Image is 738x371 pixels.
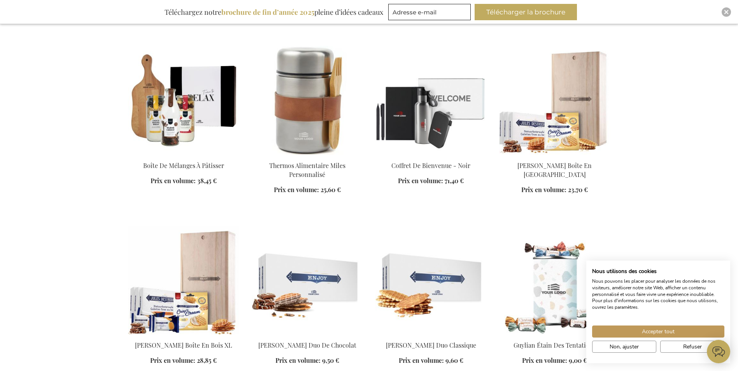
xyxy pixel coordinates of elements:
[499,152,610,159] a: Jules Destrooper Delights Wooden Box Personalised
[399,356,463,365] a: Prix en volume: 9,60 €
[521,185,588,194] a: Prix en volume: 23,70 €
[569,356,587,364] span: 9,00 €
[722,7,731,17] div: Close
[375,331,487,339] a: Jules Destrooper Classic Duo
[128,331,239,339] a: Jules Destrooper XL Wooden Box Personalised 1
[514,341,596,349] a: Guylian Étain Des Tentations
[161,4,387,20] div: Téléchargez notre pleine d’idées cadeaux
[252,152,363,159] a: Personalised Miles Food Thermos
[522,356,587,365] a: Prix en volume: 9,00 €
[568,185,588,194] span: 23,70 €
[388,4,471,20] input: Adresse e-mail
[592,325,724,338] button: Accepter tous les cookies
[499,226,610,334] img: Guylian Étain Des Tentations
[269,161,345,178] a: Thermos Alimentaire Miles Personnalisé
[274,185,319,194] span: Prix en volume:
[275,356,339,365] a: Prix en volume: 9,50 €
[499,46,610,155] img: Jules Destrooper Delights Wooden Box Personalised
[197,356,217,364] span: 28,85 €
[499,331,610,339] a: Guylian Étain Des Tentations
[151,177,196,185] span: Prix en volume:
[521,185,566,194] span: Prix en volume:
[135,341,232,349] a: [PERSON_NAME] Boîte En Bois XL
[391,161,470,170] a: Coffret De Bienvenue - Noir
[475,4,577,20] button: Télécharger la brochure
[128,46,239,155] img: Sweet Treats Baking Box
[197,177,217,185] span: 38,45 €
[610,343,639,351] span: Non, ajuster
[398,177,464,185] a: Prix en volume: 71,40 €
[151,177,217,185] a: Prix en volume: 38,45 €
[724,10,729,14] img: Close
[398,177,443,185] span: Prix en volume:
[592,268,724,275] h2: Nous utilisons des cookies
[321,185,341,194] span: 25,60 €
[128,226,239,334] img: Jules Destrooper XL Wooden Box Personalised 1
[592,278,724,311] p: Nous pouvons les placer pour analyser les données de nos visiteurs, améliorer notre site Web, aff...
[388,4,473,23] form: marketing offers and promotions
[399,356,444,364] span: Prix en volume:
[128,152,239,159] a: Sweet Treats Baking Box
[275,356,321,364] span: Prix en volume:
[150,356,217,365] a: Prix en volume: 28,85 €
[683,343,702,351] span: Refuser
[252,46,363,155] img: Personalised Miles Food Thermos
[375,152,487,159] a: Welcome Aboard Gift Box - Black
[445,356,463,364] span: 9,60 €
[221,7,314,17] b: brochure de fin d’année 2025
[642,327,675,336] span: Accepter tout
[143,161,224,170] a: Boîte De Mélanges À Pâtisser
[592,341,656,353] button: Ajustez les préférences de cookie
[274,185,341,194] a: Prix en volume: 25,60 €
[445,177,464,185] span: 71,40 €
[660,341,724,353] button: Refuser tous les cookies
[707,340,730,363] iframe: belco-activator-frame
[386,341,476,349] a: [PERSON_NAME] Duo Classique
[252,226,363,334] img: Jules Destrooper Chocolate Duo
[517,161,592,178] a: [PERSON_NAME] Boîte En [GEOGRAPHIC_DATA]
[522,356,567,364] span: Prix en volume:
[258,341,356,349] a: [PERSON_NAME] Duo De Chocolat
[322,356,339,364] span: 9,50 €
[375,226,487,334] img: Jules Destrooper Classic Duo
[252,331,363,339] a: Jules Destrooper Chocolate Duo
[375,46,487,155] img: Welcome Aboard Gift Box - Black
[150,356,195,364] span: Prix en volume:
